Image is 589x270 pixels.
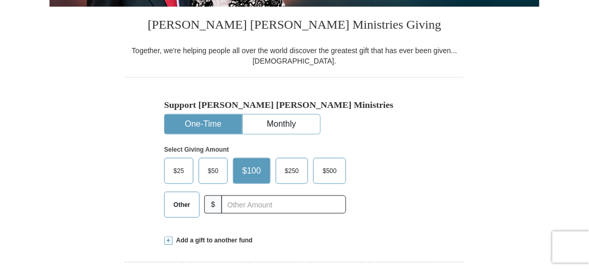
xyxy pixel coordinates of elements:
[164,146,229,153] strong: Select Giving Amount
[204,195,222,214] span: $
[125,45,464,66] div: Together, we're helping people all over the world discover the greatest gift that has ever been g...
[222,195,346,214] input: Other Amount
[237,163,266,179] span: $100
[164,100,425,111] h5: Support [PERSON_NAME] [PERSON_NAME] Ministries
[173,237,253,246] span: Add a gift to another fund
[203,163,224,179] span: $50
[243,115,320,134] button: Monthly
[280,163,304,179] span: $250
[317,163,342,179] span: $500
[165,115,242,134] button: One-Time
[125,7,464,45] h3: [PERSON_NAME] [PERSON_NAME] Ministries Giving
[168,163,189,179] span: $25
[168,197,195,213] span: Other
